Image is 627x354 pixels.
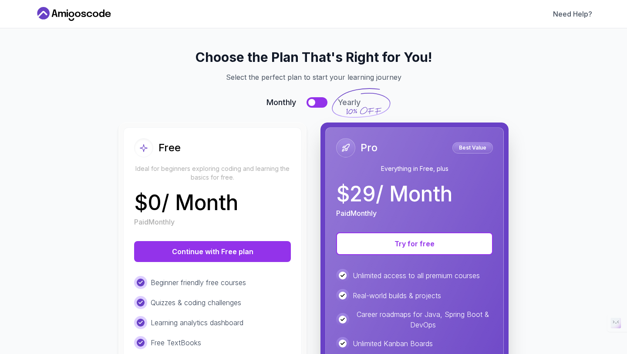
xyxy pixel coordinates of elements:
p: Unlimited access to all premium courses [353,270,480,281]
p: Unlimited Kanban Boards [353,338,433,349]
p: Select the perfect plan to start your learning journey [45,72,582,82]
p: Free TextBooks [151,337,201,348]
p: Beginner friendly free courses [151,277,246,288]
button: Try for free [336,232,493,255]
p: Real-world builds & projects [353,290,441,301]
h2: Choose the Plan That's Right for You! [45,49,582,65]
span: Monthly [266,96,296,109]
button: Continue with Free plan [134,241,291,262]
p: Everything in Free, plus [336,164,493,173]
p: $ 29 / Month [336,184,452,204]
p: Paid Monthly [134,217,175,227]
p: Best Value [454,143,492,152]
p: Learning analytics dashboard [151,317,243,328]
p: Career roadmaps for Java, Spring Boot & DevOps [353,309,493,330]
h2: Pro [361,141,378,155]
p: Quizzes & coding challenges [151,297,241,308]
h2: Free [158,141,181,155]
p: Paid Monthly [336,208,377,218]
p: $ 0 / Month [134,192,238,213]
a: Need Help? [553,9,592,19]
p: Ideal for beginners exploring coding and learning the basics for free. [134,164,291,182]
